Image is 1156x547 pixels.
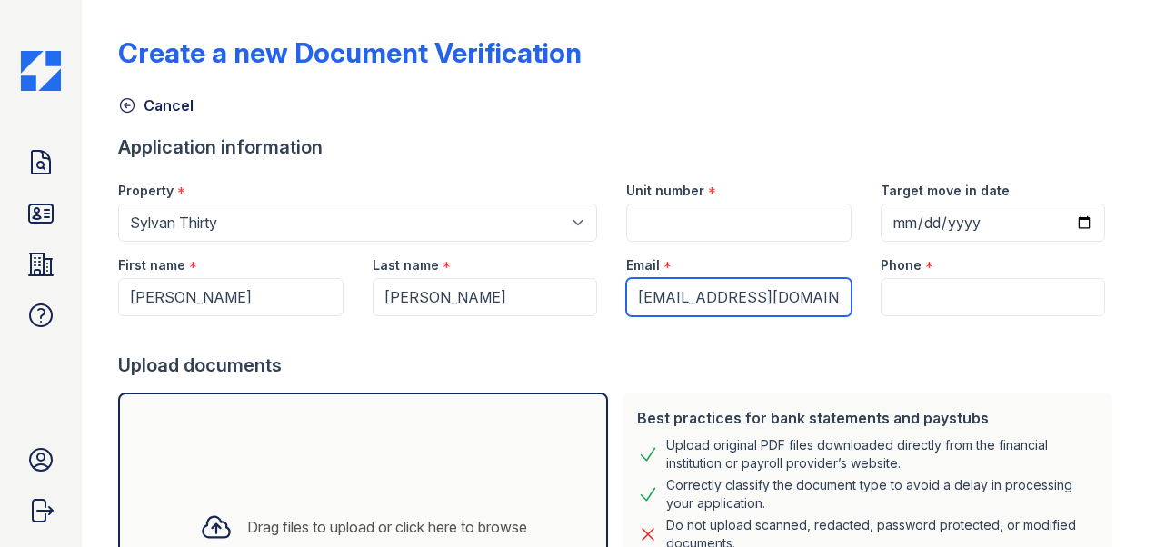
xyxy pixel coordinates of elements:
div: Create a new Document Verification [118,36,582,69]
label: Phone [881,256,922,274]
div: Application information [118,134,1120,160]
div: Upload documents [118,353,1120,378]
div: Best practices for bank statements and paystubs [637,407,1098,429]
img: CE_Icon_Blue-c292c112584629df590d857e76928e9f676e5b41ef8f769ba2f05ee15b207248.png [21,51,61,91]
label: Last name [373,256,439,274]
a: Cancel [118,94,194,116]
div: Drag files to upload or click here to browse [247,516,527,538]
label: First name [118,256,185,274]
label: Email [626,256,660,274]
div: Correctly classify the document type to avoid a delay in processing your application. [666,476,1098,512]
label: Property [118,182,174,200]
label: Unit number [626,182,704,200]
div: Upload original PDF files downloaded directly from the financial institution or payroll provider’... [666,436,1098,472]
label: Target move in date [881,182,1010,200]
